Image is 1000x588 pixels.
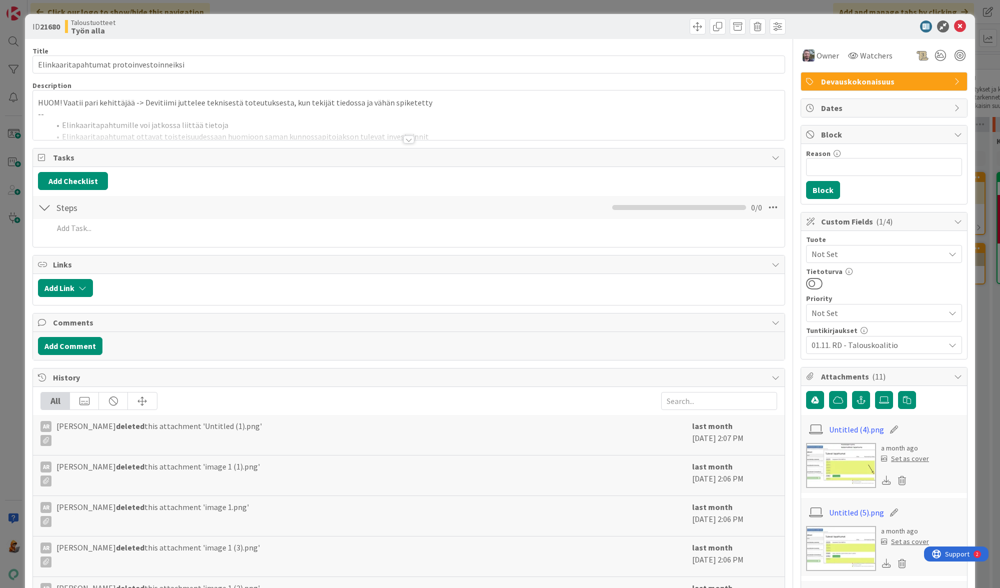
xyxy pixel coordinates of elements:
label: Reason [806,149,831,158]
span: Not Set [812,247,940,261]
span: Taloustuotteet [71,18,115,26]
div: [DATE] 2:06 PM [692,460,777,490]
span: ( 11 ) [872,371,886,381]
span: [PERSON_NAME] this attachment 'image 1 (1).png' [56,460,260,486]
div: 2 [52,4,54,12]
div: Set as cover [881,536,929,547]
span: Description [32,81,71,90]
span: History [53,371,767,383]
span: Not Set [812,306,940,320]
div: [DATE] 2:06 PM [692,501,777,531]
a: Untitled (5).png [829,506,884,518]
div: AR [40,421,51,432]
div: Tuote [806,236,962,243]
div: [DATE] 2:07 PM [692,420,777,450]
span: ID [32,20,60,32]
span: [PERSON_NAME] this attachment 'Untitled (1).png' [56,420,262,446]
input: Add Checklist... [53,198,278,216]
p: -- [38,108,780,120]
div: Tietoturva [806,268,962,275]
span: Owner [817,49,839,61]
div: [DATE] 2:06 PM [692,541,777,571]
div: All [41,392,70,409]
span: [PERSON_NAME] this attachment 'image 1 (3).png' [56,541,260,567]
a: Untitled (4).png [829,423,884,435]
div: Set as cover [881,453,929,464]
label: Title [32,46,48,55]
b: deleted [116,542,144,552]
div: Tuntikirjaukset [806,327,962,334]
button: Add Link [38,279,93,297]
span: Links [53,258,767,270]
span: [PERSON_NAME] this attachment 'image 1.png' [56,501,249,527]
span: Devauskokonaisuus [821,75,949,87]
button: Add Comment [38,337,102,355]
span: Tasks [53,151,767,163]
img: TK [803,49,815,61]
span: Attachments [821,370,949,382]
span: Support [21,1,45,13]
span: 0 / 0 [751,201,762,213]
span: 01.11. RD - Talouskoalitio [812,338,940,352]
b: last month [692,542,733,552]
input: type card name here... [32,55,785,73]
div: a month ago [881,443,929,453]
b: deleted [116,421,144,431]
div: AR [40,542,51,553]
div: AR [40,461,51,472]
span: ( 1/4 ) [876,216,893,226]
b: deleted [116,502,144,512]
p: HUOM! Vaatii pari kehittäjää -> Devitiimi juttelee teknisestä toteutuksesta, kun tekijät tiedossa... [38,97,780,108]
button: Add Checklist [38,172,108,190]
span: Comments [53,316,767,328]
span: Watchers [860,49,893,61]
b: last month [692,502,733,512]
div: Priority [806,295,962,302]
input: Search... [661,392,777,410]
b: last month [692,461,733,471]
button: Block [806,181,840,199]
span: Block [821,128,949,140]
b: 21680 [40,21,60,31]
span: Dates [821,102,949,114]
span: Custom Fields [821,215,949,227]
div: Download [881,557,892,570]
div: Download [881,474,892,487]
div: AR [40,502,51,513]
b: deleted [116,461,144,471]
div: a month ago [881,526,929,536]
b: Työn alla [71,26,115,34]
b: last month [692,421,733,431]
